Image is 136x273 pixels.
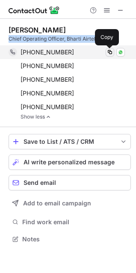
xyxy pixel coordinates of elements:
[21,48,74,56] span: [PHONE_NUMBER]
[22,235,127,243] span: Notes
[21,76,74,83] span: [PHONE_NUMBER]
[23,200,91,207] span: Add to email campaign
[22,218,127,226] span: Find work email
[24,159,115,166] span: AI write personalized message
[46,114,51,120] img: -
[21,62,74,70] span: [PHONE_NUMBER]
[9,5,60,15] img: ContactOut v5.3.10
[9,26,66,34] div: [PERSON_NAME]
[118,50,123,55] img: Whatsapp
[21,89,74,97] span: [PHONE_NUMBER]
[9,134,131,149] button: save-profile-one-click
[9,216,131,228] button: Find work email
[9,233,131,245] button: Notes
[21,103,74,111] span: [PHONE_NUMBER]
[9,154,131,170] button: AI write personalized message
[24,138,116,145] div: Save to List / ATS / CRM
[21,114,131,120] a: Show less
[9,196,131,211] button: Add to email campaign
[9,175,131,190] button: Send email
[9,35,131,43] div: Chief Operating Officer, Bharti Airtel
[24,179,56,186] span: Send email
